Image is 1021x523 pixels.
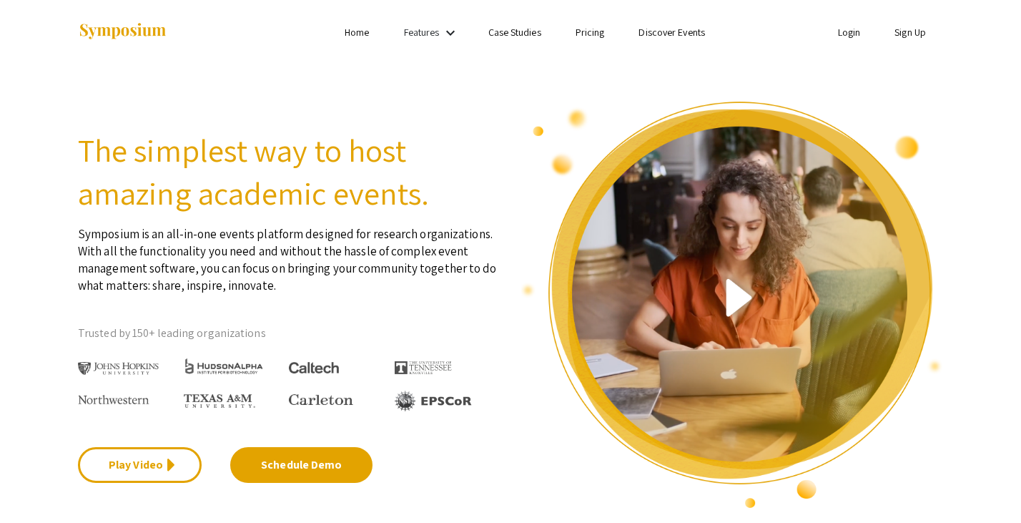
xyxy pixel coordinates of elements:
img: Northwestern [78,395,149,404]
h2: The simplest way to host amazing academic events. [78,129,500,215]
img: EPSCOR [395,391,473,411]
img: Caltech [289,362,339,374]
img: Symposium by ForagerOne [78,22,167,41]
a: Schedule Demo [230,447,373,483]
img: Johns Hopkins University [78,362,159,376]
a: Pricing [576,26,605,39]
img: HudsonAlpha [184,358,265,374]
a: Discover Events [638,26,705,39]
img: video overview of Symposium [521,100,943,509]
p: Symposium is an all-in-one events platform designed for research organizations. With all the func... [78,215,500,294]
a: Sign Up [894,26,926,39]
img: Texas A&M University [184,394,255,409]
p: Trusted by 150+ leading organizations [78,323,500,344]
a: Features [404,26,440,39]
a: Play Video [78,447,202,483]
img: Carleton [289,394,353,406]
a: Home [345,26,369,39]
mat-icon: Expand Features list [442,24,459,41]
a: Case Studies [488,26,541,39]
a: Login [838,26,861,39]
img: The University of Tennessee [395,361,452,374]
